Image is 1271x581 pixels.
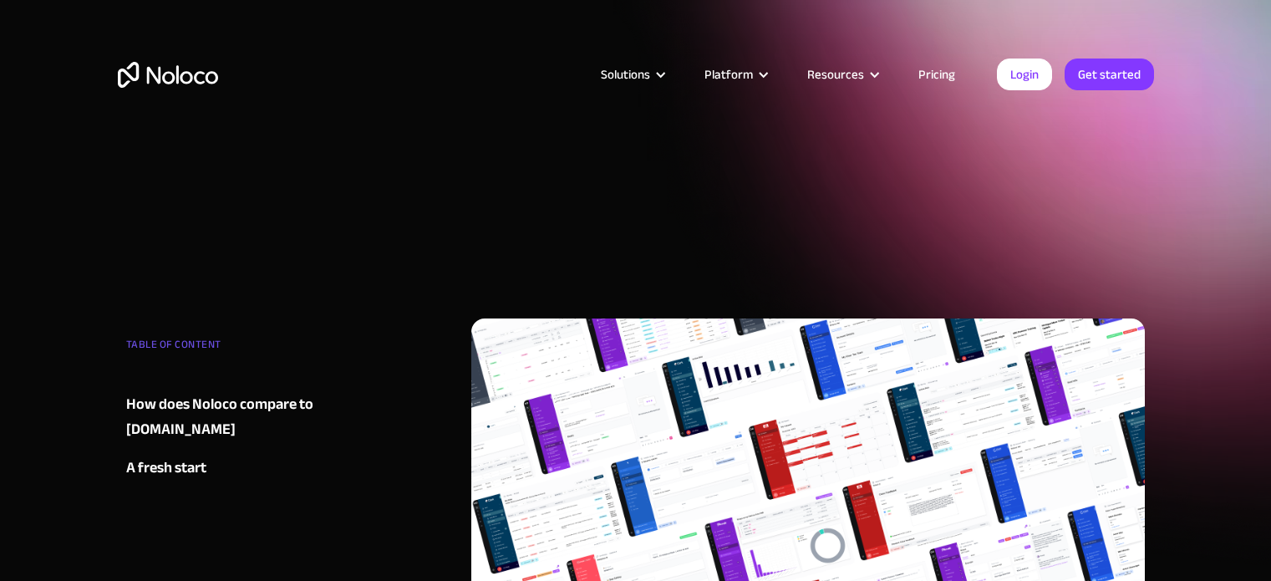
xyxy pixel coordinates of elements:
div: Platform [704,64,753,85]
a: How does Noloco compare to [DOMAIN_NAME] [126,392,328,442]
a: home [118,62,218,88]
a: Pricing [897,64,976,85]
div: A fresh start [126,456,206,481]
div: Platform [684,64,786,85]
a: A fresh start [126,456,328,481]
div: Solutions [580,64,684,85]
div: Resources [807,64,864,85]
div: TABLE OF CONTENT [126,332,328,365]
div: Resources [786,64,897,85]
div: Solutions [601,64,650,85]
a: Get started [1065,59,1154,90]
a: Login [997,59,1052,90]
